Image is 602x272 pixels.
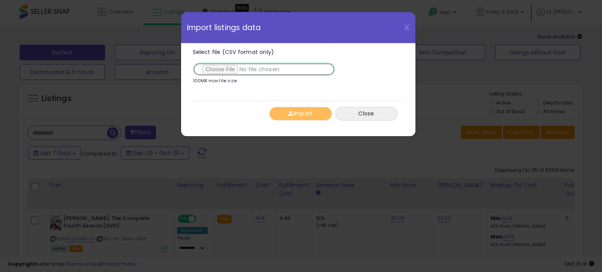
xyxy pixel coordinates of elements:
[193,48,274,56] span: Select file (CSV format only)
[193,79,237,83] p: 100MB max file size
[404,22,410,33] span: X
[335,107,398,121] button: Close
[187,24,261,31] span: Import listings data
[269,107,332,121] button: Import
